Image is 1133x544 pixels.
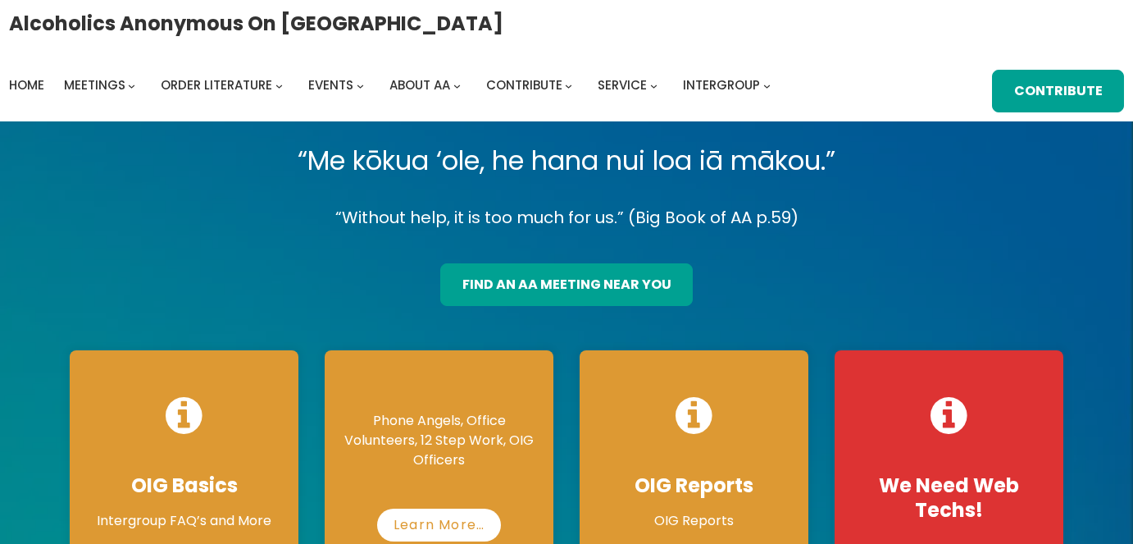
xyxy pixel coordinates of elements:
[86,473,282,498] h4: OIG Basics
[9,6,503,41] a: Alcoholics Anonymous on [GEOGRAPHIC_DATA]
[598,74,647,97] a: Service
[9,74,776,97] nav: Intergroup
[308,76,353,94] span: Events
[596,473,792,498] h4: OIG Reports
[64,74,125,97] a: Meetings
[128,81,135,89] button: Meetings submenu
[9,74,44,97] a: Home
[389,76,450,94] span: About AA
[596,511,792,531] p: OIG Reports
[308,74,353,97] a: Events
[57,203,1076,232] p: “Without help, it is too much for us.” (Big Book of AA p.59)
[486,76,562,94] span: Contribute
[275,81,283,89] button: Order Literature submenu
[377,509,501,542] a: Learn More…
[650,81,658,89] button: Service submenu
[64,76,125,94] span: Meetings
[763,81,771,89] button: Intergroup submenu
[683,74,760,97] a: Intergroup
[486,74,562,97] a: Contribute
[453,81,461,89] button: About AA submenu
[161,76,272,94] span: Order Literature
[9,76,44,94] span: Home
[565,81,572,89] button: Contribute submenu
[341,411,537,470] p: Phone Angels, Office Volunteers, 12 Step Work, OIG Officers
[86,511,282,531] p: Intergroup FAQ’s and More
[598,76,647,94] span: Service
[440,263,693,306] a: find an aa meeting near you
[683,76,760,94] span: Intergroup
[389,74,450,97] a: About AA
[851,473,1047,523] h4: We Need Web Techs!
[357,81,364,89] button: Events submenu
[57,138,1076,184] p: “Me kōkua ‘ole, he hana nui loa iā mākou.”
[992,70,1124,112] a: Contribute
